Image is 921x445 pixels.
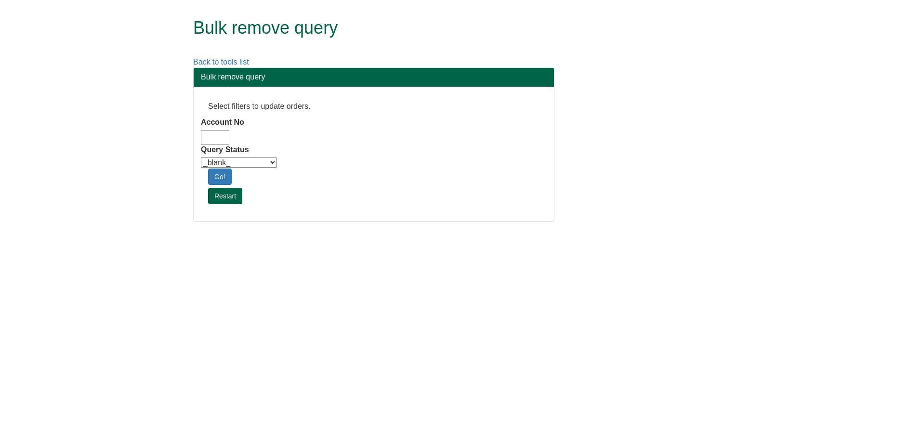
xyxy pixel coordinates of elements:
[201,73,547,81] h3: Bulk remove query
[208,169,232,185] a: Go!
[208,188,242,204] a: Restart
[193,58,249,66] a: Back to tools list
[193,18,706,38] h1: Bulk remove query
[201,117,244,128] label: Account No
[208,101,539,112] p: Select filters to update orders.
[201,144,249,156] label: Query Status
